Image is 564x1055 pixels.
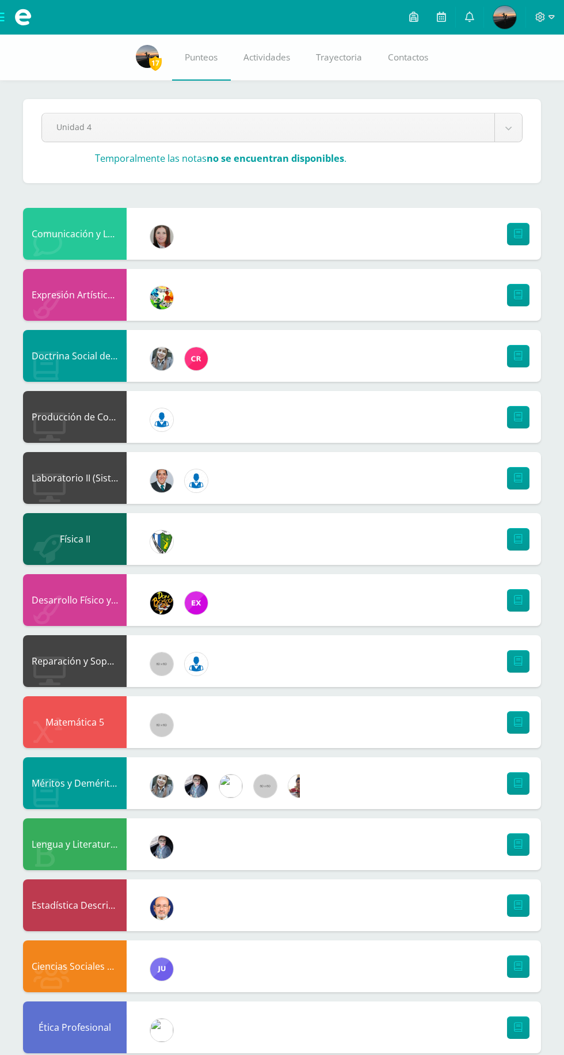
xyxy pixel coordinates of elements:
[150,408,173,431] img: 6ed6846fa57649245178fca9fc9a58dd.png
[150,469,173,492] img: 2306758994b507d40baaa54be1d4aa7e.png
[150,897,173,920] img: 6b7a2a75a6c7e6282b1a1fdce061224c.png
[375,35,441,81] a: Contactos
[23,269,127,321] div: Expresión Artística II
[185,347,208,370] img: 866c3f3dc5f3efb798120d7ad13644d9.png
[150,714,173,737] img: 60x60
[231,35,303,81] a: Actividades
[23,635,127,687] div: Reparación y Soporte Técnico CISCO
[150,1019,173,1042] img: 6dfd641176813817be49ede9ad67d1c4.png
[185,775,208,798] img: 702136d6d401d1cd4ce1c6f6778c2e49.png
[23,513,127,565] div: Física II
[23,940,127,992] div: Ciencias Sociales y Formación Ciudadana 5
[493,6,516,29] img: adda248ed197d478fb388b66fa81bb8e.png
[219,775,242,798] img: 6dfd641176813817be49ede9ad67d1c4.png
[23,879,127,931] div: Estadística Descriptiva
[243,51,290,63] span: Actividades
[23,391,127,443] div: Producción de Contenidos Digitales
[23,208,127,260] div: Comunicación y Lenguaje L3 Inglés
[254,775,277,798] img: 60x60
[172,35,231,81] a: Punteos
[150,836,173,859] img: 702136d6d401d1cd4ce1c6f6778c2e49.png
[23,330,127,382] div: Doctrina Social de la Iglesia
[150,591,173,614] img: 21dcd0747afb1b787494880446b9b401.png
[136,45,159,68] img: adda248ed197d478fb388b66fa81bb8e.png
[56,113,480,141] span: Unidad 4
[388,51,428,63] span: Contactos
[150,530,173,553] img: d7d6d148f6dec277cbaab50fee73caa7.png
[150,347,173,370] img: cba4c69ace659ae4cf02a5761d9a2473.png
[303,35,375,81] a: Trayectoria
[150,652,173,675] img: 60x60
[23,574,127,626] div: Desarrollo Físico y Artístico (Extracurricular)
[185,469,208,492] img: 6ed6846fa57649245178fca9fc9a58dd.png
[316,51,362,63] span: Trayectoria
[150,958,173,981] img: 0261123e46d54018888246571527a9cf.png
[23,818,127,870] div: Lengua y Literatura 5
[42,113,522,142] a: Unidad 4
[95,151,346,165] h3: Temporalmente las notas .
[23,452,127,504] div: Laboratorio II (Sistema Operativo Macintoch)
[23,1001,127,1053] div: Ética Profesional
[150,775,173,798] img: cba4c69ace659ae4cf02a5761d9a2473.png
[150,286,173,309] img: 159e24a6ecedfdf8f489544946a573f0.png
[150,225,173,248] img: 8af0450cf43d44e38c4a1497329761f3.png
[185,652,208,675] img: 6ed6846fa57649245178fca9fc9a58dd.png
[23,757,127,809] div: Méritos y Deméritos 5to. Bach. en CCLL. "B"
[185,51,218,63] span: Punteos
[288,775,311,798] img: cb93aa548b99414539690fcffb7d5efd.png
[149,56,162,70] span: 17
[23,696,127,748] div: Matemática 5
[207,151,344,165] strong: no se encuentran disponibles
[185,591,208,614] img: ce84f7dabd80ed5f5aa83b4480291ac6.png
